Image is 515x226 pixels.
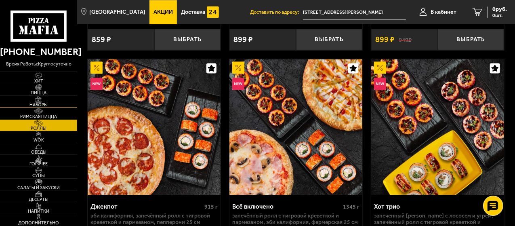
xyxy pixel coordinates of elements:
span: 915 г [204,203,218,210]
img: Всё включено [229,59,362,195]
img: Новинка [374,78,386,90]
img: Акционный [232,61,244,74]
a: АкционныйНовинкаХот трио [371,59,504,195]
a: АкционныйНовинкаВсё включено [229,59,362,195]
img: Новинка [232,78,244,90]
button: Выбрать [296,29,363,50]
span: Доставка [181,9,205,15]
button: Выбрать [154,29,221,50]
span: [GEOGRAPHIC_DATA] [90,9,146,15]
img: Новинка [90,78,103,90]
span: Доставить по адресу: [250,10,303,15]
img: Акционный [90,61,103,74]
button: Выбрать [438,29,504,50]
span: 1345 г [343,203,359,210]
input: Ваш адрес доставки [303,5,406,20]
span: Акции [153,9,173,15]
s: 949 ₽ [399,36,412,43]
span: 899 ₽ [375,36,395,44]
a: АкционныйНовинкаДжекпот [88,59,221,195]
div: Всё включено [232,203,341,210]
span: 0 шт. [492,13,507,18]
div: Хот трио [374,203,486,210]
img: 15daf4d41897b9f0e9f617042186c801.svg [207,6,219,18]
span: 899 ₽ [233,36,253,44]
span: 859 ₽ [92,36,111,44]
span: 0 руб. [492,6,507,12]
div: Джекпот [90,203,202,210]
img: Джекпот [88,59,221,195]
img: Акционный [374,61,386,74]
span: В кабинет [431,9,456,15]
img: Хот трио [371,59,504,195]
